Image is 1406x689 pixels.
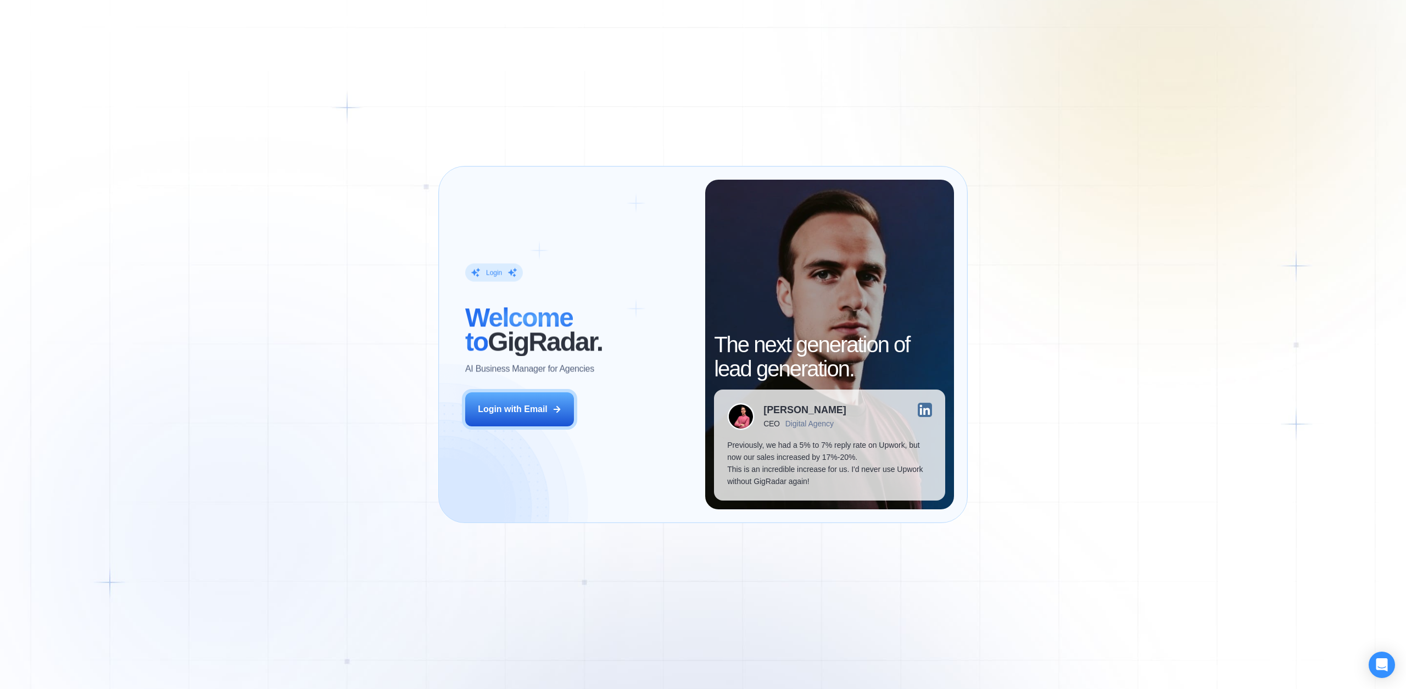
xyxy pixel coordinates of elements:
[785,419,834,428] div: Digital Agency
[486,268,502,276] div: Login
[714,332,945,381] h2: The next generation of lead generation.
[478,403,548,415] div: Login with Email
[465,392,574,426] button: Login with Email
[727,439,931,487] p: Previously, we had a 5% to 7% reply rate on Upwork, but now our sales increased by 17%-20%. This ...
[763,419,779,428] div: CEO
[465,303,573,356] span: Welcome to
[465,305,692,354] h2: ‍ GigRadar.
[465,363,594,375] p: AI Business Manager for Agencies
[763,405,846,415] div: [PERSON_NAME]
[1369,652,1395,678] div: Open Intercom Messenger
